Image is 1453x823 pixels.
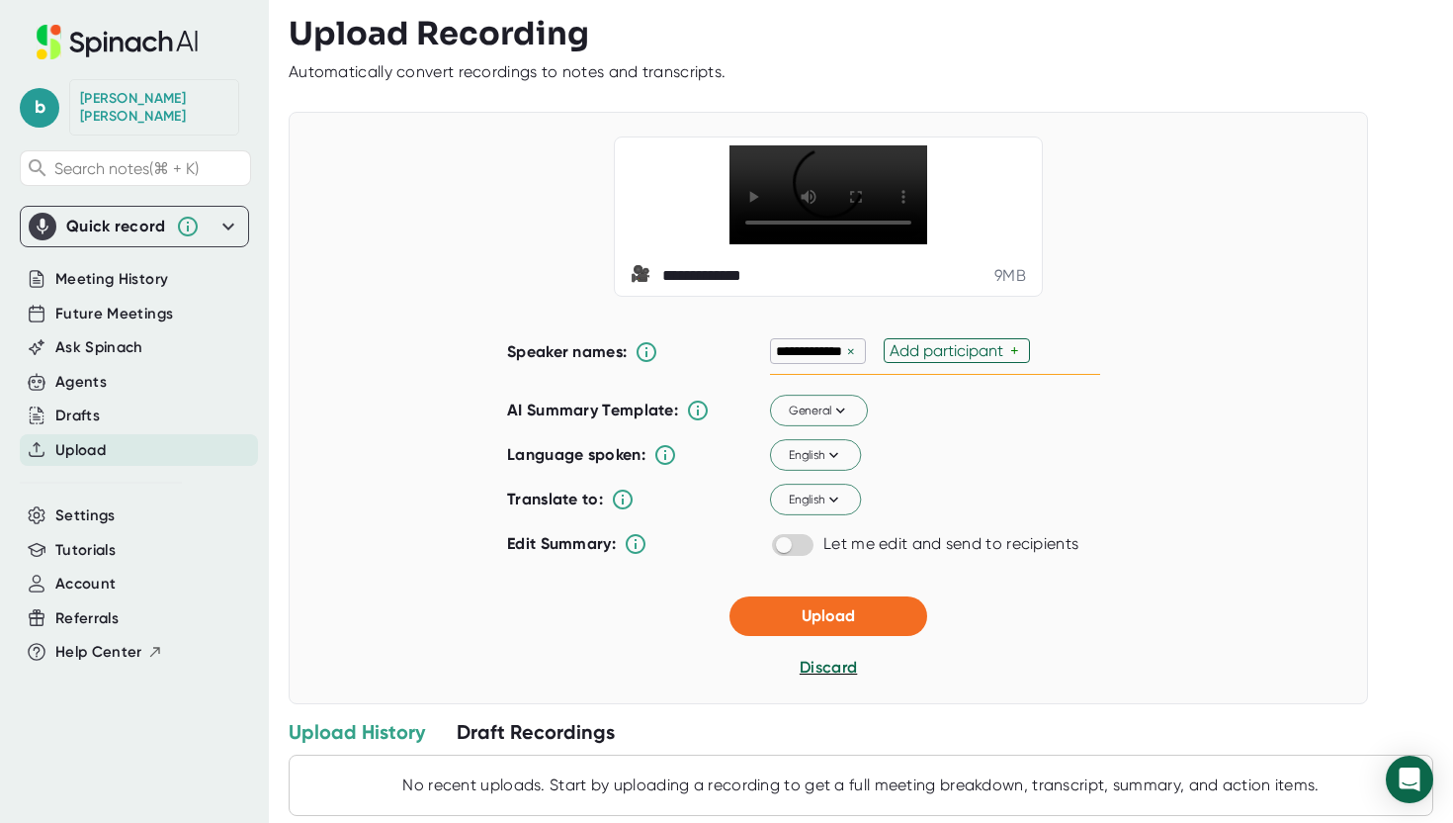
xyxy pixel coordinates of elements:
[507,445,645,464] b: Language spoken:
[66,217,166,236] div: Quick record
[29,207,240,246] div: Quick record
[55,607,119,630] button: Referrals
[507,342,627,361] b: Speaker names:
[1386,756,1433,803] div: Open Intercom Messenger
[457,719,615,745] div: Draft Recordings
[890,341,1010,360] div: Add participant
[842,342,860,361] div: ×
[631,264,654,288] span: video
[789,491,843,508] span: English
[55,336,143,359] button: Ask Spinach
[55,539,116,562] button: Tutorials
[994,266,1026,286] div: 9 MB
[55,641,163,664] button: Help Center
[55,641,142,664] span: Help Center
[770,396,868,427] button: General
[507,401,678,420] b: AI Summary Template:
[80,90,228,125] div: Brian Gewirtz
[55,268,168,291] button: Meeting History
[20,88,59,128] span: b
[289,719,425,745] div: Upload History
[55,303,173,325] button: Future Meetings
[55,371,107,394] button: Agents
[800,658,857,677] span: Discard
[507,490,603,508] b: Translate to:
[789,446,843,464] span: English
[54,159,199,178] span: Search notes (⌘ + K)
[770,485,861,516] button: English
[55,504,116,527] button: Settings
[55,573,116,595] button: Account
[299,776,1422,795] div: No recent uploads. Start by uploading a recording to get a full meeting breakdown, transcript, su...
[729,596,927,636] button: Upload
[55,405,100,427] button: Drafts
[800,656,857,680] button: Discard
[55,439,106,462] button: Upload
[1010,341,1024,360] div: +
[823,534,1078,554] div: Let me edit and send to recipients
[507,534,616,553] b: Edit Summary:
[289,62,726,82] div: Automatically convert recordings to notes and transcripts.
[802,606,855,625] span: Upload
[770,440,861,472] button: English
[289,15,1433,52] h3: Upload Recording
[789,402,850,419] span: General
